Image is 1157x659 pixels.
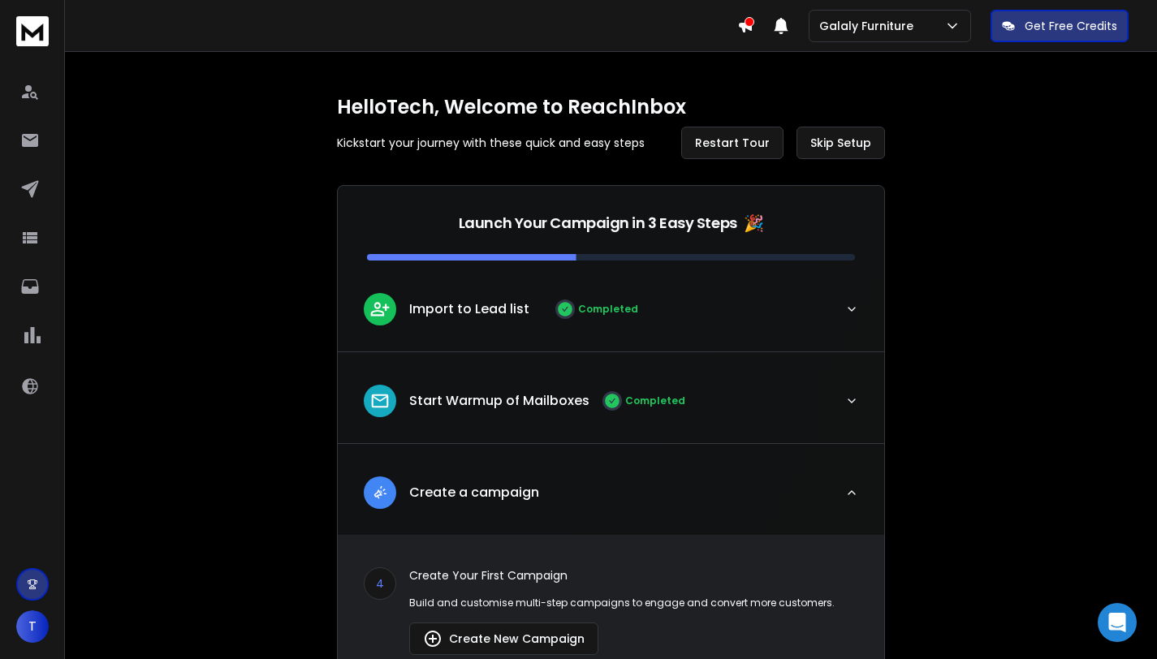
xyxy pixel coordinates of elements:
[337,94,885,120] h1: Hello Tech , Welcome to ReachInbox
[369,390,391,411] img: lead
[338,280,884,351] button: leadImport to Lead listCompleted
[16,16,49,46] img: logo
[369,482,391,502] img: lead
[409,483,539,502] p: Create a campaign
[337,135,645,151] p: Kickstart your journey with these quick and easy steps
[16,610,49,643] button: T
[625,394,685,407] p: Completed
[409,597,835,609] p: Build and customise multi-step campaigns to engage and convert more customers.
[409,567,835,584] p: Create Your First Campaign
[423,629,443,648] img: lead
[409,299,529,319] p: Import to Lead list
[991,10,1129,42] button: Get Free Credits
[338,463,884,535] button: leadCreate a campaign
[369,299,391,319] img: lead
[819,18,920,34] p: Galaly Furniture
[1098,603,1137,642] div: Open Intercom Messenger
[364,567,396,600] div: 4
[459,212,737,235] p: Launch Your Campaign in 3 Easy Steps
[409,391,589,411] p: Start Warmup of Mailboxes
[744,212,764,235] span: 🎉
[797,127,885,159] button: Skip Setup
[1025,18,1117,34] p: Get Free Credits
[338,372,884,443] button: leadStart Warmup of MailboxesCompleted
[681,127,784,159] button: Restart Tour
[578,303,638,316] p: Completed
[810,135,871,151] span: Skip Setup
[409,622,598,655] button: Create New Campaign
